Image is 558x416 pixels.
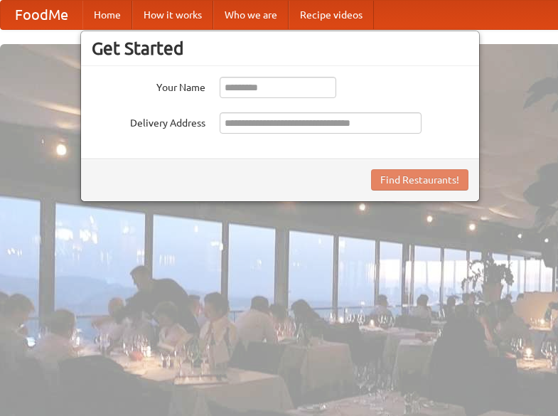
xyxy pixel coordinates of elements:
[371,169,468,191] button: Find Restaurants!
[92,112,205,130] label: Delivery Address
[1,1,82,29] a: FoodMe
[132,1,213,29] a: How it works
[92,77,205,95] label: Your Name
[289,1,374,29] a: Recipe videos
[92,38,468,59] h3: Get Started
[82,1,132,29] a: Home
[213,1,289,29] a: Who we are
